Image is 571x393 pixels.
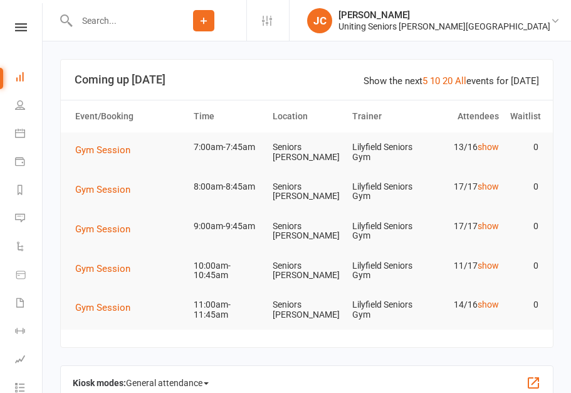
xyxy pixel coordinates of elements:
[267,172,346,212] td: Seniors [PERSON_NAME]
[15,64,43,92] a: Dashboard
[15,149,43,177] a: Payments
[267,132,346,172] td: Seniors [PERSON_NAME]
[15,347,43,375] a: Assessments
[505,212,544,241] td: 0
[75,302,130,313] span: Gym Session
[478,181,499,191] a: show
[70,100,188,132] th: Event/Booking
[188,100,267,132] th: Time
[422,75,427,87] a: 5
[75,263,130,274] span: Gym Session
[75,73,539,86] h3: Coming up [DATE]
[267,290,346,330] td: Seniors [PERSON_NAME]
[426,172,505,202] td: 17/17
[364,73,539,89] div: Show the next events for [DATE]
[267,251,346,291] td: Seniors [PERSON_NAME]
[188,132,267,162] td: 7:00am-7:45am
[188,212,267,241] td: 9:00am-9:45am
[75,144,130,156] span: Gym Session
[347,172,426,212] td: Lilyfield Seniors Gym
[75,222,139,237] button: Gym Session
[15,121,43,149] a: Calendar
[426,290,505,320] td: 14/16
[347,290,426,330] td: Lilyfield Seniors Gym
[505,132,544,162] td: 0
[75,143,139,158] button: Gym Session
[188,251,267,291] td: 10:00am-10:45am
[347,100,426,132] th: Trainer
[478,221,499,231] a: show
[505,251,544,281] td: 0
[443,75,453,87] a: 20
[75,223,130,235] span: Gym Session
[478,261,499,271] a: show
[338,9,550,21] div: [PERSON_NAME]
[426,212,505,241] td: 17/17
[505,290,544,320] td: 0
[126,373,209,393] span: General attendance
[347,251,426,291] td: Lilyfield Seniors Gym
[15,92,43,121] a: People
[75,184,130,195] span: Gym Session
[347,212,426,251] td: Lilyfield Seniors Gym
[188,172,267,202] td: 8:00am-8:45am
[307,8,332,33] div: JC
[505,172,544,202] td: 0
[75,261,139,276] button: Gym Session
[75,300,139,315] button: Gym Session
[430,75,440,87] a: 10
[73,12,161,30] input: Search...
[426,100,505,132] th: Attendees
[347,132,426,172] td: Lilyfield Seniors Gym
[75,182,139,197] button: Gym Session
[267,212,346,251] td: Seniors [PERSON_NAME]
[188,290,267,330] td: 11:00am-11:45am
[478,299,499,310] a: show
[426,251,505,281] td: 11/17
[267,100,346,132] th: Location
[505,100,544,132] th: Waitlist
[338,21,550,32] div: Uniting Seniors [PERSON_NAME][GEOGRAPHIC_DATA]
[426,132,505,162] td: 13/16
[478,142,499,152] a: show
[455,75,466,87] a: All
[15,177,43,205] a: Reports
[73,378,126,388] strong: Kiosk modes:
[15,262,43,290] a: Product Sales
